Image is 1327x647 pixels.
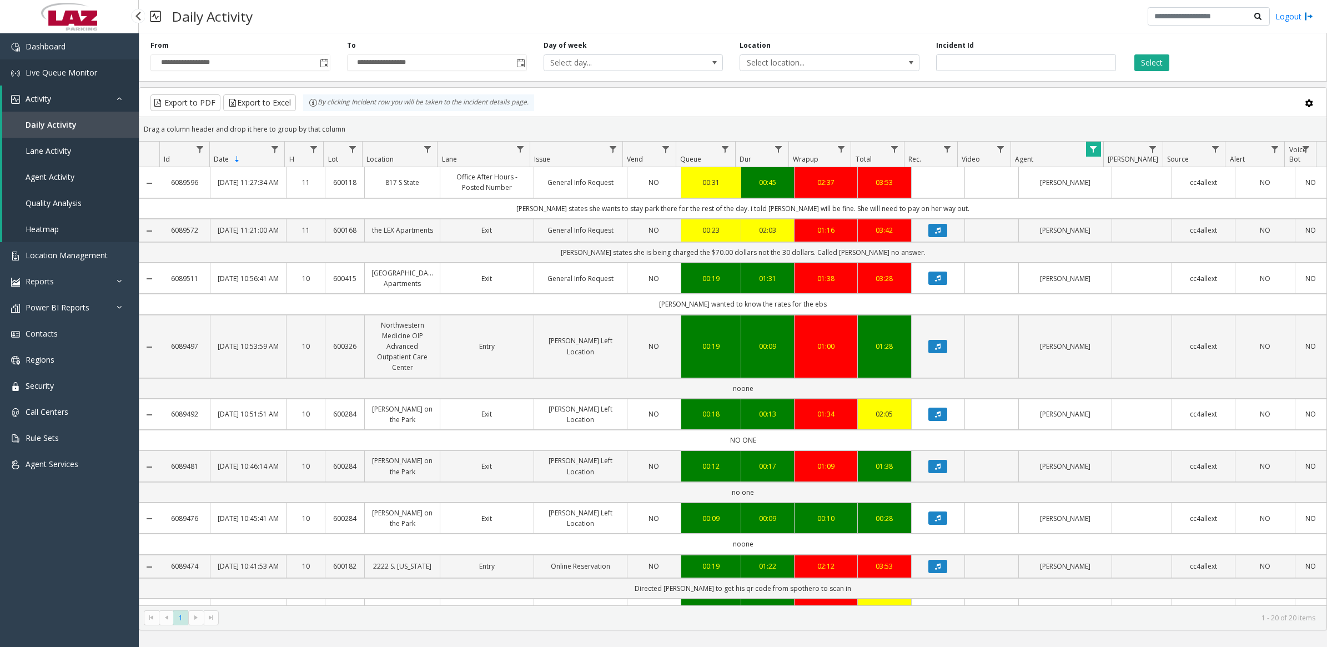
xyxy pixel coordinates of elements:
[801,341,851,352] a: 01:00
[748,177,788,188] a: 00:45
[634,341,674,352] a: NO
[11,460,20,469] img: 'icon'
[1026,561,1105,571] a: [PERSON_NAME]
[864,561,904,571] a: 03:53
[634,561,674,571] a: NO
[2,190,139,216] a: Quality Analysis
[1242,341,1288,352] a: NO
[371,404,433,425] a: [PERSON_NAME] on the Park
[541,177,620,188] a: General Info Request
[306,142,321,157] a: H Filter Menu
[748,273,788,284] a: 01:31
[1302,225,1320,235] a: NO
[11,356,20,365] img: 'icon'
[139,227,159,235] a: Collapse Details
[150,41,169,51] label: From
[225,613,1315,623] kendo-pager-info: 1 - 20 of 20 items
[688,461,734,472] a: 00:12
[1302,341,1320,352] a: NO
[332,177,358,188] a: 600118
[26,328,58,339] span: Contacts
[748,409,788,419] a: 00:13
[1208,142,1223,157] a: Source Filter Menu
[634,225,674,235] a: NO
[1242,561,1288,571] a: NO
[371,320,433,373] a: Northwestern Medicine OIP Advanced Outpatient Care Center
[159,242,1326,263] td: [PERSON_NAME] states she is being charged the $70.00 dollars not the 30 dollars. Called [PERSON_N...
[26,41,66,52] span: Dashboard
[11,408,20,417] img: 'icon'
[159,482,1326,503] td: no one
[1179,273,1228,284] a: cc4allext
[293,273,319,284] a: 10
[420,142,435,157] a: Location Filter Menu
[11,69,20,78] img: 'icon'
[217,341,279,352] a: [DATE] 10:53:59 AM
[1026,225,1105,235] a: [PERSON_NAME]
[347,41,356,51] label: To
[217,273,279,284] a: [DATE] 10:56:41 AM
[26,119,77,130] span: Daily Activity
[748,225,788,235] a: 02:03
[748,341,788,352] div: 00:09
[159,430,1326,450] td: NO ONE
[1026,273,1105,284] a: [PERSON_NAME]
[328,154,338,164] span: Lot
[267,142,282,157] a: Date Filter Menu
[293,561,319,571] a: 10
[627,154,643,164] span: Vend
[293,461,319,472] a: 10
[332,513,358,524] a: 600284
[159,578,1326,599] td: Directed [PERSON_NAME] to get his qr code from spothero to scan in
[688,409,734,419] a: 00:18
[1015,154,1033,164] span: Agent
[801,513,851,524] a: 00:10
[26,172,74,182] span: Agent Activity
[332,461,358,472] a: 600284
[139,142,1326,605] div: Data table
[303,94,534,111] div: By clicking Incident row you will be taken to the incident details page.
[26,276,54,287] span: Reports
[309,98,318,107] img: infoIcon.svg
[634,461,674,472] a: NO
[634,177,674,188] a: NO
[864,177,904,188] div: 03:53
[447,273,526,284] a: Exit
[801,461,851,472] div: 01:09
[748,561,788,571] div: 01:22
[962,154,980,164] span: Video
[26,250,108,260] span: Location Management
[864,341,904,352] div: 01:28
[864,273,904,284] a: 03:28
[740,41,771,51] label: Location
[1299,142,1314,157] a: Voice Bot Filter Menu
[1145,142,1160,157] a: Parker Filter Menu
[1275,11,1313,22] a: Logout
[217,225,279,235] a: [DATE] 11:21:00 AM
[748,513,788,524] a: 00:09
[233,155,242,164] span: Sortable
[167,3,258,30] h3: Daily Activity
[217,409,279,419] a: [DATE] 10:51:51 AM
[26,67,97,78] span: Live Queue Monitor
[447,341,526,352] a: Entry
[447,461,526,472] a: Exit
[139,563,159,571] a: Collapse Details
[332,225,358,235] a: 600168
[26,459,78,469] span: Agent Services
[634,409,674,419] a: NO
[366,154,394,164] span: Location
[634,513,674,524] a: NO
[801,561,851,571] a: 02:12
[541,273,620,284] a: General Info Request
[26,146,71,156] span: Lane Activity
[139,463,159,472] a: Collapse Details
[447,225,526,235] a: Exit
[801,225,851,235] a: 01:16
[1026,177,1105,188] a: [PERSON_NAME]
[371,268,433,289] a: [GEOGRAPHIC_DATA] Apartments
[26,354,54,365] span: Regions
[1179,561,1228,571] a: cc4allext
